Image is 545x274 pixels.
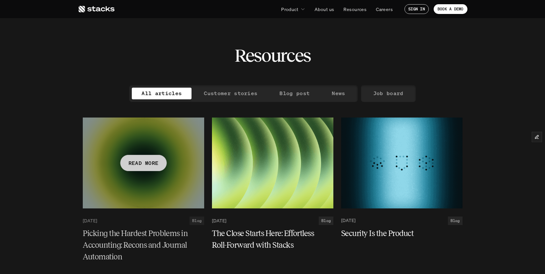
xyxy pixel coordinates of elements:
[194,88,267,99] a: Customer stories
[212,218,226,223] p: [DATE]
[132,88,192,99] a: All articles
[341,228,463,239] a: Security Is the Product
[341,228,455,239] h5: Security Is the Product
[408,7,425,11] p: SIGN IN
[341,218,355,223] p: [DATE]
[341,217,463,225] a: [DATE]Blog
[404,4,429,14] a: SIGN IN
[83,218,97,223] p: [DATE]
[212,228,333,251] a: The Close Starts Here: Effortless Roll-Forward with Stacks
[128,158,158,168] p: READ MORE
[83,118,204,208] a: READ MORE
[321,218,331,223] h2: Blog
[279,89,310,98] p: Blog post
[212,228,326,251] h5: The Close Starts Here: Effortless Roll-Forward with Stacks
[270,88,319,99] a: Blog post
[332,89,345,98] p: News
[372,3,397,15] a: Careers
[315,6,334,13] p: About us
[83,228,204,263] a: Picking the Hardest Problems in Accounting: Recons and Journal Automation
[97,29,125,34] a: Privacy Policy
[142,89,182,98] p: All articles
[434,4,467,14] a: BOOK A DEMO
[451,218,460,223] h2: Blog
[212,217,333,225] a: [DATE]Blog
[373,89,403,98] p: Job board
[234,45,311,66] h2: Resources
[204,89,257,98] p: Customer stories
[192,218,202,223] h2: Blog
[340,3,370,15] a: Resources
[532,132,542,142] button: Edit Framer Content
[311,3,338,15] a: About us
[364,88,413,99] a: Job board
[83,217,204,225] a: [DATE]Blog
[83,228,196,263] h5: Picking the Hardest Problems in Accounting: Recons and Journal Automation
[322,88,355,99] a: News
[343,6,366,13] p: Resources
[281,6,298,13] p: Product
[438,7,464,11] p: BOOK A DEMO
[376,6,393,13] p: Careers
